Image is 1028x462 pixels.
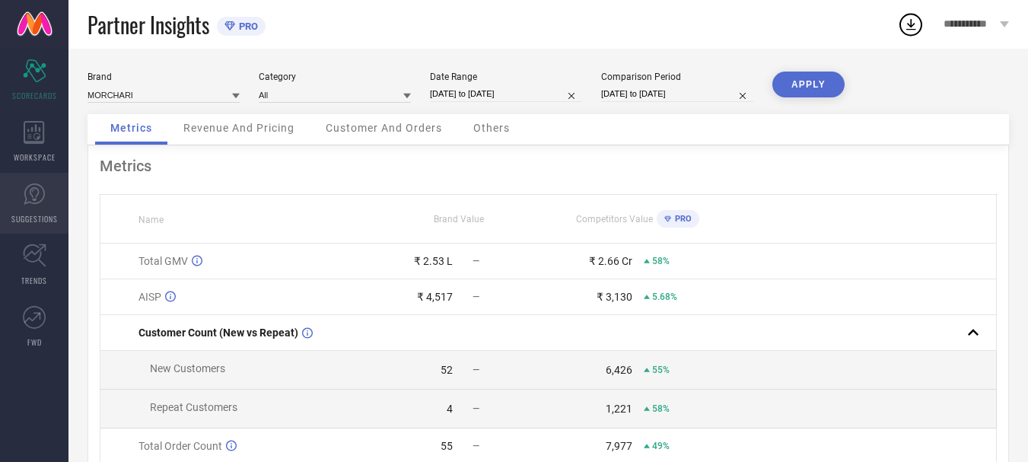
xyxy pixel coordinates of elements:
span: Total Order Count [138,440,222,452]
span: AISP [138,291,161,303]
div: ₹ 2.53 L [414,255,453,267]
span: Name [138,215,164,225]
div: Date Range [430,72,582,82]
div: 6,426 [606,364,632,376]
div: Open download list [897,11,925,38]
div: 55 [441,440,453,452]
div: Brand [88,72,240,82]
span: — [473,441,479,451]
span: TRENDS [21,275,47,286]
span: Customer And Orders [326,122,442,134]
div: Category [259,72,411,82]
div: ₹ 3,130 [597,291,632,303]
span: 58% [652,403,670,414]
span: SCORECARDS [12,90,57,101]
span: Brand Value [434,214,484,225]
span: — [473,256,479,266]
span: — [473,365,479,375]
span: SUGGESTIONS [11,213,58,225]
input: Select date range [430,86,582,102]
span: 55% [652,365,670,375]
span: PRO [235,21,258,32]
span: 58% [652,256,670,266]
div: Comparison Period [601,72,753,82]
span: Partner Insights [88,9,209,40]
span: Revenue And Pricing [183,122,294,134]
button: APPLY [772,72,845,97]
span: Metrics [110,122,152,134]
span: FWD [27,336,42,348]
span: Customer Count (New vs Repeat) [138,327,298,339]
div: ₹ 2.66 Cr [589,255,632,267]
span: Total GMV [138,255,188,267]
div: 1,221 [606,403,632,415]
div: ₹ 4,517 [417,291,453,303]
div: Metrics [100,157,997,175]
span: 5.68% [652,292,677,302]
div: 7,977 [606,440,632,452]
span: 49% [652,441,670,451]
span: Others [473,122,510,134]
div: 52 [441,364,453,376]
span: — [473,292,479,302]
span: Repeat Customers [150,401,237,413]
span: — [473,403,479,414]
div: 4 [447,403,453,415]
span: New Customers [150,362,225,374]
input: Select comparison period [601,86,753,102]
span: Competitors Value [576,214,653,225]
span: WORKSPACE [14,151,56,163]
span: PRO [671,214,692,224]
